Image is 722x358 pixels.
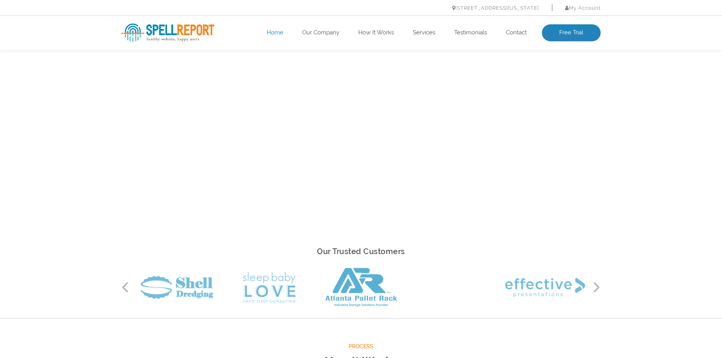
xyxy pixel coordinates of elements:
button: Next [593,282,601,293]
img: Sleep Baby Love [243,272,296,303]
h2: Our Trusted Customers [121,245,601,258]
span: Process [121,342,601,351]
img: Effective [505,278,585,297]
button: Previous [121,282,129,293]
img: Shell Dredging [141,276,213,299]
